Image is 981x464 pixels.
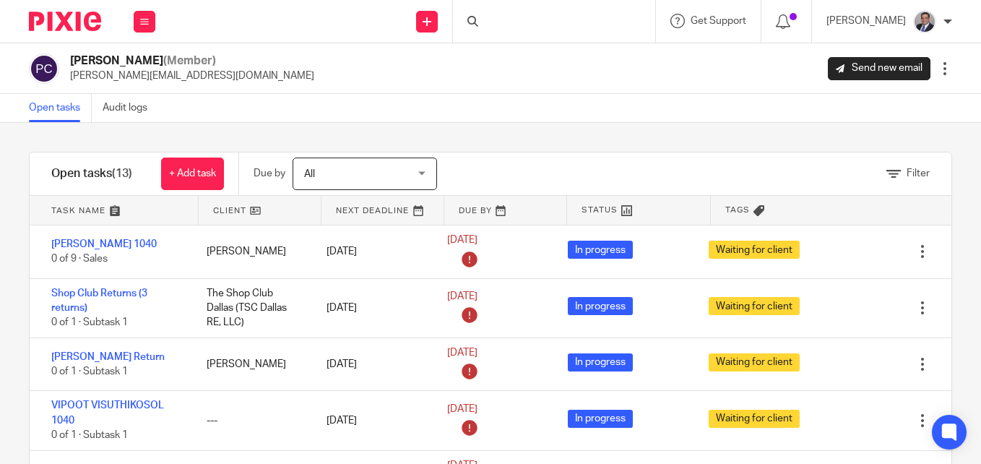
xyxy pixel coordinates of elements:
img: Pixie [29,12,101,31]
span: In progress [568,241,633,259]
span: 0 of 1 · Subtask 1 [51,430,128,440]
div: [PERSON_NAME] [192,350,313,379]
div: [DATE] [312,293,433,322]
a: + Add task [161,158,224,190]
a: Audit logs [103,94,158,122]
p: [PERSON_NAME] [826,14,906,28]
span: In progress [568,297,633,315]
span: Filter [907,168,930,179]
span: Tags [725,204,750,216]
span: 0 of 1 · Subtask 1 [51,366,128,377]
span: Waiting for client [709,410,800,428]
span: In progress [568,353,633,371]
div: [DATE] [312,237,433,266]
span: In progress [568,410,633,428]
a: VIPOOT VISUTHIKOSOL 1040 [51,400,164,425]
span: [DATE] [447,235,477,245]
span: Status [582,204,618,216]
img: svg%3E [29,53,59,84]
p: Due by [254,166,285,181]
span: [DATE] [447,291,477,301]
span: Waiting for client [709,353,800,371]
span: Waiting for client [709,241,800,259]
h2: [PERSON_NAME] [70,53,314,69]
span: All [304,169,315,179]
span: [DATE] [447,348,477,358]
span: [DATE] [447,404,477,414]
div: [DATE] [312,350,433,379]
div: [PERSON_NAME] [192,237,313,266]
div: --- [192,406,313,435]
div: The Shop Club Dallas (TSC Dallas RE, LLC) [192,279,313,338]
span: Waiting for client [709,297,800,315]
a: [PERSON_NAME] 1040 [51,239,157,249]
span: 0 of 9 · Sales [51,254,108,264]
a: Open tasks [29,94,92,122]
div: [DATE] [312,406,433,435]
span: 0 of 1 · Subtask 1 [51,317,128,327]
h1: Open tasks [51,166,132,181]
img: thumbnail_IMG_0720.jpg [913,10,936,33]
a: Shop Club Returns (3 returns) [51,288,147,313]
span: (Member) [163,55,216,66]
p: [PERSON_NAME][EMAIL_ADDRESS][DOMAIN_NAME] [70,69,314,83]
span: (13) [112,168,132,179]
span: Get Support [691,16,746,26]
a: Send new email [828,57,930,80]
a: [PERSON_NAME] Return [51,352,165,362]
